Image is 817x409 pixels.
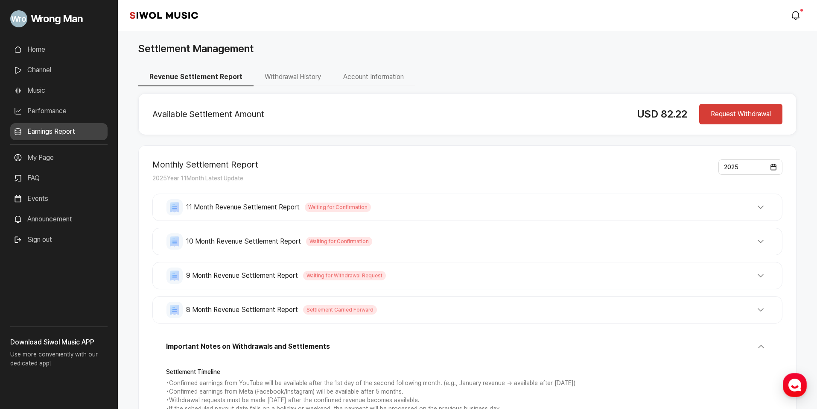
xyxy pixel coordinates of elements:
[306,237,372,246] span: Waiting for Confirmation
[166,341,330,352] span: Important Notes on Withdrawals and Settlements
[186,305,298,315] span: 8 Month Revenue Settlement Report
[138,73,254,81] a: Revenue Settlement Report
[22,284,37,291] span: Home
[10,82,108,99] a: Music
[166,379,769,388] p: • Confirmed earnings from YouTube will be available after the 1st day of the second following mon...
[699,104,782,124] button: Request Withdrawal
[303,271,386,280] span: Waiting for Withdrawal Request
[166,233,768,250] button: 10 Month Revenue Settlement Report Waiting for Confirmation
[10,347,108,375] p: Use more conveniently with our dedicated app!
[166,268,768,284] button: 9 Month Revenue Settlement Report Waiting for Withdrawal Request
[10,123,108,140] a: Earnings Report
[152,159,258,170] h2: Monthly Settlement Report
[166,339,769,361] button: Important Notes on Withdrawals and Settlements
[10,170,108,187] a: FAQ
[788,7,805,24] a: modal.notifications
[138,41,254,56] h1: Settlement Management
[254,73,332,81] a: Withdrawal History
[637,108,687,120] span: USD 82.22
[10,211,108,228] a: Announcement
[10,231,55,248] button: Sign out
[126,284,147,291] span: Settings
[110,271,164,292] a: Settings
[332,68,415,86] button: Account Information
[166,368,769,377] strong: Settlement Timeline
[166,396,769,405] p: • Withdrawal requests must be made [DATE] after the confirmed revenue becomes available.
[724,164,738,171] span: 2025
[305,203,371,212] span: Waiting for Confirmation
[31,11,83,26] span: Wrong Man
[186,236,301,247] span: 10 Month Revenue Settlement Report
[718,159,782,175] button: 2025
[152,109,623,119] h2: Available Settlement Amount
[166,388,769,396] p: • Confirmed earnings from Meta (Facebook/Instagram) will be available after 5 months.
[186,202,300,212] span: 11 Month Revenue Settlement Report
[56,271,110,292] a: Messages
[138,68,254,86] button: Revenue Settlement Report
[186,271,298,281] span: 9 Month Revenue Settlement Report
[152,175,243,182] span: 2025 Year 11 Month Latest Update
[71,284,96,291] span: Messages
[166,199,768,215] button: 11 Month Revenue Settlement Report Waiting for Confirmation
[10,149,108,166] a: My Page
[10,62,108,79] a: Channel
[10,41,108,58] a: Home
[10,190,108,207] a: Events
[3,271,56,292] a: Home
[254,68,332,86] button: Withdrawal History
[166,302,768,318] button: 8 Month Revenue Settlement Report Settlement Carried Forward
[332,73,415,81] a: Account Information
[10,7,108,31] a: Go to My Profile
[10,103,108,120] a: Performance
[10,337,108,347] h3: Download Siwol Music APP
[303,305,377,315] span: Settlement Carried Forward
